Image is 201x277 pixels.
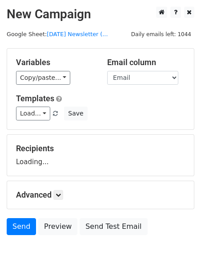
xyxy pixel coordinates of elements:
[16,58,94,67] h5: Variables
[16,144,185,167] div: Loading...
[128,31,194,37] a: Daily emails left: 1044
[16,94,54,103] a: Templates
[128,29,194,39] span: Daily emails left: 1044
[47,31,108,37] a: [DATE] Newsletter (...
[16,107,50,120] a: Load...
[38,218,77,235] a: Preview
[64,107,87,120] button: Save
[16,144,185,153] h5: Recipients
[16,71,70,85] a: Copy/paste...
[7,218,36,235] a: Send
[7,7,194,22] h2: New Campaign
[16,190,185,200] h5: Advanced
[80,218,147,235] a: Send Test Email
[7,31,108,37] small: Google Sheet:
[107,58,185,67] h5: Email column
